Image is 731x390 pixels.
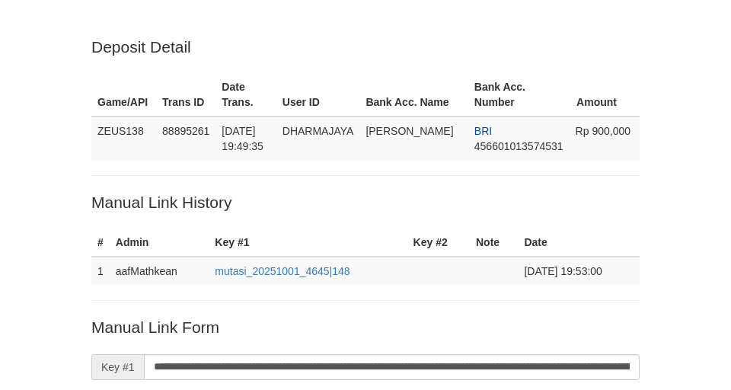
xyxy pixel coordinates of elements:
td: 1 [91,257,110,285]
th: Date [518,229,640,257]
th: Key #1 [209,229,407,257]
th: Key #2 [407,229,470,257]
p: Manual Link History [91,191,640,213]
th: Admin [110,229,209,257]
td: [DATE] 19:53:00 [518,257,640,285]
th: User ID [276,73,360,117]
span: BRI [474,125,492,137]
th: Bank Acc. Number [468,73,570,117]
a: mutasi_20251001_4645|148 [215,265,350,277]
span: Rp 900,000 [576,125,630,137]
span: [PERSON_NAME] [365,125,453,137]
th: Trans ID [156,73,215,117]
td: ZEUS138 [91,117,156,160]
span: Copy 456601013574531 to clipboard [474,140,563,152]
p: Manual Link Form [91,316,640,338]
th: Note [470,229,518,257]
th: # [91,229,110,257]
p: Deposit Detail [91,36,640,58]
span: [DATE] 19:49:35 [222,125,263,152]
th: Amount [570,73,640,117]
td: 88895261 [156,117,215,160]
th: Game/API [91,73,156,117]
span: Key #1 [91,354,144,380]
td: aafMathkean [110,257,209,285]
span: DHARMAJAYA [283,125,354,137]
th: Bank Acc. Name [359,73,468,117]
th: Date Trans. [215,73,276,117]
